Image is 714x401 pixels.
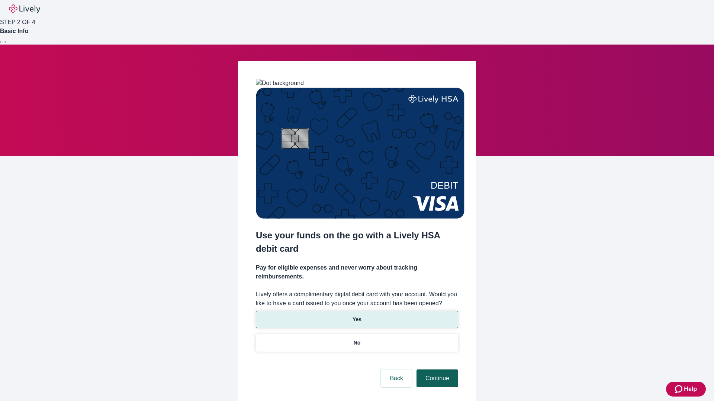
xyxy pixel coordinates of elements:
[354,339,361,347] p: No
[256,334,458,352] button: No
[416,369,458,387] button: Continue
[256,290,458,308] label: Lively offers a complimentary digital debit card with your account. Would you like to have a card...
[256,229,458,255] h2: Use your funds on the go with a Lively HSA debit card
[684,385,697,394] span: Help
[353,316,361,323] p: Yes
[256,79,304,88] img: Dot background
[256,88,464,219] img: Debit card
[666,382,706,397] button: Zendesk support iconHelp
[381,369,412,387] button: Back
[675,385,684,394] svg: Zendesk support icon
[256,311,458,328] button: Yes
[256,263,458,281] h4: Pay for eligible expenses and never worry about tracking reimbursements.
[9,4,40,13] img: Lively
